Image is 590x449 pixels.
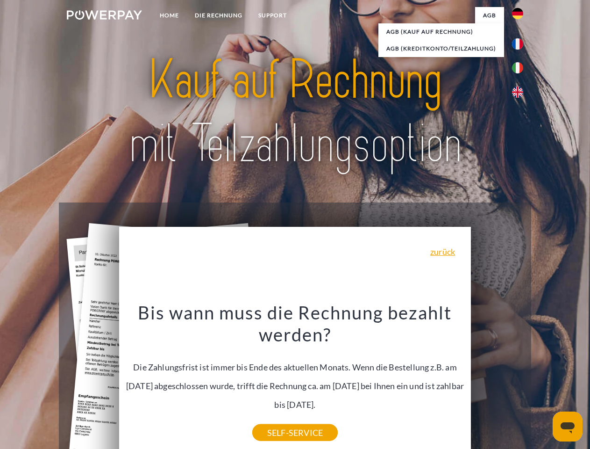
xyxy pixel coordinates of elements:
[67,10,142,20] img: logo-powerpay-white.svg
[125,301,466,346] h3: Bis wann muss die Rechnung bezahlt werden?
[475,7,504,24] a: agb
[250,7,295,24] a: SUPPORT
[187,7,250,24] a: DIE RECHNUNG
[430,247,455,256] a: zurück
[553,412,583,442] iframe: Schaltfläche zum Öffnen des Messaging-Fensters
[512,62,523,73] img: it
[252,424,338,441] a: SELF-SERVICE
[152,7,187,24] a: Home
[512,8,523,19] img: de
[512,38,523,50] img: fr
[378,40,504,57] a: AGB (Kreditkonto/Teilzahlung)
[512,87,523,98] img: en
[89,45,501,179] img: title-powerpay_de.svg
[378,23,504,40] a: AGB (Kauf auf Rechnung)
[125,301,466,433] div: Die Zahlungsfrist ist immer bis Ende des aktuellen Monats. Wenn die Bestellung z.B. am [DATE] abg...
